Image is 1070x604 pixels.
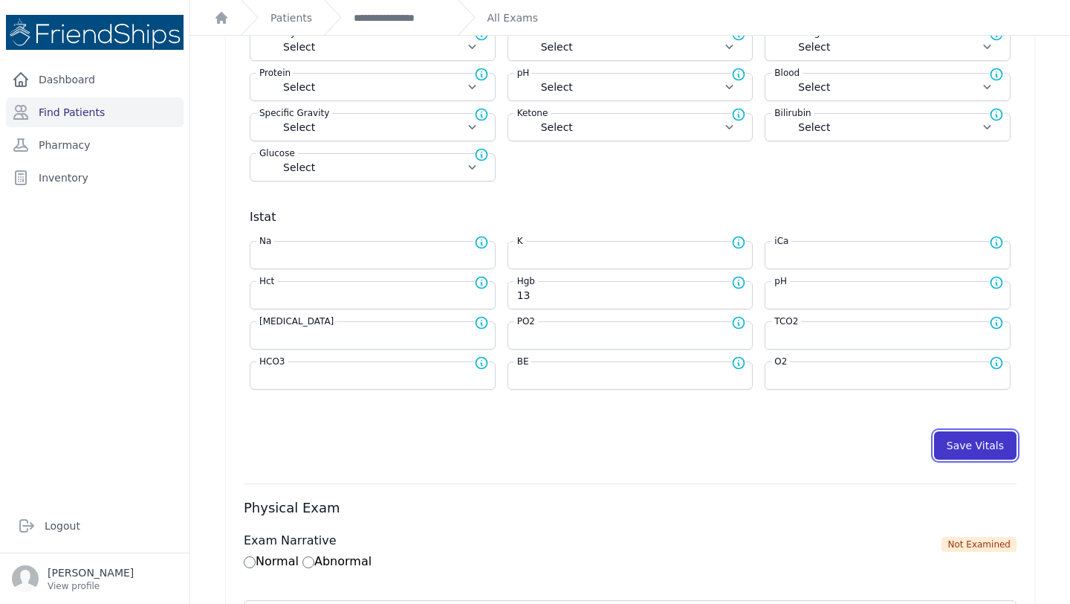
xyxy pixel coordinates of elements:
a: [PERSON_NAME] View profile [12,565,178,592]
label: Blood [771,67,802,82]
a: All Exams [487,10,538,25]
img: Medical Missions EMR [6,15,184,50]
label: iCa [771,235,791,250]
label: K [514,235,526,250]
label: Abnormal [302,554,372,568]
a: Find Patients [6,97,184,127]
label: Hgb [514,275,538,290]
label: Hct [256,275,277,290]
label: Protein [256,67,294,82]
p: [PERSON_NAME] [48,565,134,580]
label: HCO3 [256,356,288,370]
a: Inventory [6,163,184,193]
h3: Istat [250,208,1016,226]
label: PO2 [514,315,538,330]
h3: Exam Narrative [244,532,930,550]
label: Bilirubin [771,107,814,122]
a: Patients [270,10,312,25]
label: pH [514,67,533,82]
p: View profile [48,580,134,592]
label: O2 [771,356,790,370]
label: BE [514,356,532,370]
label: Specific Gravity [256,107,332,122]
a: Logout [12,511,178,541]
label: pH [771,275,790,290]
a: Pharmacy [6,130,184,160]
input: Normal [244,556,256,568]
span: Not Examined [941,537,1016,552]
button: Save Vitals [934,431,1016,460]
label: [MEDICAL_DATA] [256,315,337,330]
input: Abnormal [302,556,314,568]
label: Ketone [514,107,551,122]
label: Glucose [256,147,298,162]
h3: Physical Exam [244,499,1016,517]
label: TCO2 [771,315,801,330]
label: Normal [244,554,299,568]
a: Dashboard [6,65,184,94]
label: Na [256,235,274,250]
